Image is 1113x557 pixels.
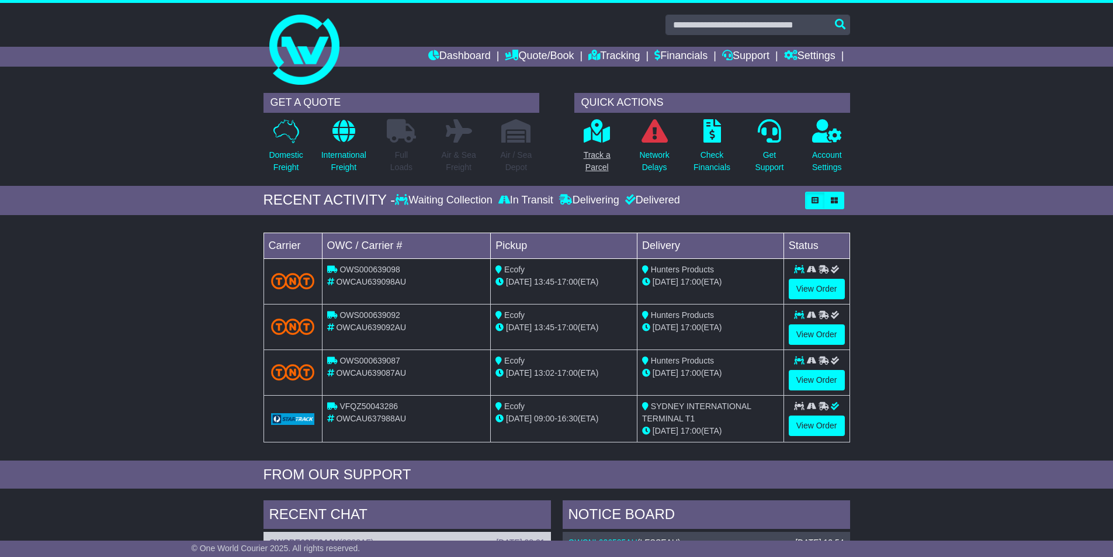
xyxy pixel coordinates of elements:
[642,321,779,334] div: (ETA)
[754,119,784,180] a: GetSupport
[342,538,371,547] span: 0808AF
[584,149,611,174] p: Track a Parcel
[574,93,850,113] div: QUICK ACTIONS
[556,194,622,207] div: Delivering
[271,319,315,334] img: TNT_Domestic.png
[271,413,315,425] img: GetCarrierServiceLogo
[269,538,340,547] a: OWCBE635594AU
[495,276,632,288] div: - (ETA)
[534,368,554,378] span: 13:02
[681,323,701,332] span: 17:00
[505,47,574,67] a: Quote/Book
[336,414,406,423] span: OWCAU637988AU
[789,416,845,436] a: View Order
[506,323,532,332] span: [DATE]
[812,119,842,180] a: AccountSettings
[395,194,495,207] div: Waiting Collection
[321,149,366,174] p: International Freight
[495,194,556,207] div: In Transit
[789,279,845,299] a: View Order
[784,47,835,67] a: Settings
[651,310,714,320] span: Hunters Products
[783,233,850,258] td: Status
[506,368,532,378] span: [DATE]
[496,538,545,548] div: [DATE] 08:21
[491,233,637,258] td: Pickup
[722,47,769,67] a: Support
[694,149,730,174] p: Check Financials
[501,149,532,174] p: Air / Sea Depot
[504,310,525,320] span: Ecofy
[568,538,844,548] div: ( )
[263,192,396,209] div: RECENT ACTIVITY -
[506,277,532,286] span: [DATE]
[271,273,315,289] img: TNT_Domestic.png
[693,119,731,180] a: CheckFinancials
[642,367,779,379] div: (ETA)
[642,425,779,437] div: (ETA)
[495,321,632,334] div: - (ETA)
[192,544,360,553] span: © One World Courier 2025. All rights reserved.
[622,194,680,207] div: Delivered
[681,277,701,286] span: 17:00
[339,265,400,274] span: OWS000639098
[263,233,322,258] td: Carrier
[637,233,783,258] td: Delivery
[681,368,701,378] span: 17:00
[640,538,678,547] span: LESSEAU
[504,265,525,274] span: Ecofy
[812,149,842,174] p: Account Settings
[653,368,678,378] span: [DATE]
[322,233,491,258] td: OWC / Carrier #
[321,119,367,180] a: InternationalFreight
[534,414,554,423] span: 09:00
[268,119,303,180] a: DomesticFreight
[442,149,476,174] p: Air & Sea Freight
[653,277,678,286] span: [DATE]
[642,402,751,423] span: SYDNEY INTERNATIONAL TERMINAL T1
[339,402,398,411] span: VFQZ50043286
[557,323,578,332] span: 17:00
[263,93,539,113] div: GET A QUOTE
[495,367,632,379] div: - (ETA)
[336,323,406,332] span: OWCAU639092AU
[263,466,850,483] div: FROM OUR SUPPORT
[336,277,406,286] span: OWCAU639098AU
[583,119,611,180] a: Track aParcel
[795,538,844,548] div: [DATE] 13:54
[339,310,400,320] span: OWS000639092
[789,324,845,345] a: View Order
[269,538,545,548] div: ( )
[504,356,525,365] span: Ecofy
[534,277,554,286] span: 13:45
[651,356,714,365] span: Hunters Products
[495,413,632,425] div: - (ETA)
[681,426,701,435] span: 17:00
[563,500,850,532] div: NOTICE BOARD
[639,149,669,174] p: Network Delays
[387,149,416,174] p: Full Loads
[506,414,532,423] span: [DATE]
[557,368,578,378] span: 17:00
[336,368,406,378] span: OWCAU639087AU
[428,47,491,67] a: Dashboard
[557,277,578,286] span: 17:00
[654,47,708,67] a: Financials
[639,119,670,180] a: NetworkDelays
[263,500,551,532] div: RECENT CHAT
[504,402,525,411] span: Ecofy
[269,149,303,174] p: Domestic Freight
[651,265,714,274] span: Hunters Products
[557,414,578,423] span: 16:30
[271,364,315,380] img: TNT_Domestic.png
[534,323,554,332] span: 13:45
[339,356,400,365] span: OWS000639087
[653,426,678,435] span: [DATE]
[642,276,779,288] div: (ETA)
[789,370,845,390] a: View Order
[588,47,640,67] a: Tracking
[568,538,637,547] a: OWCNL636585AU
[755,149,783,174] p: Get Support
[653,323,678,332] span: [DATE]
